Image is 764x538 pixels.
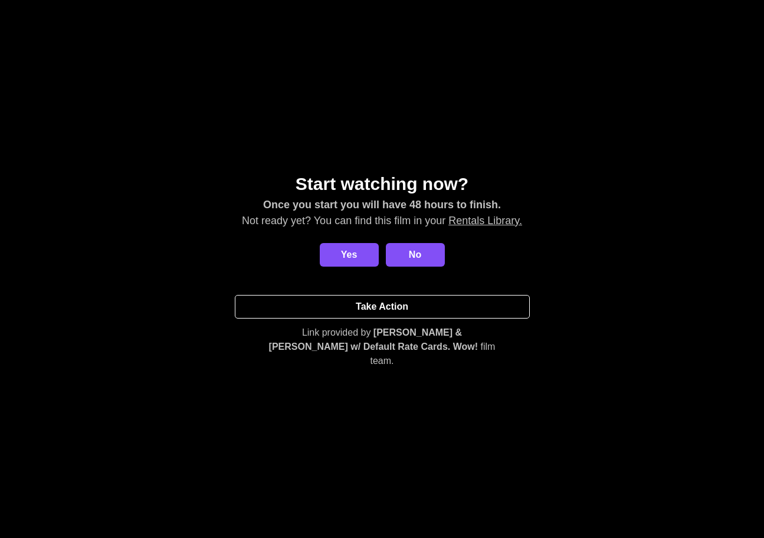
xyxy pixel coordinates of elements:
[386,243,445,267] a: No
[263,197,501,213] p: Once you start you will have 48 hours to finish.
[269,327,478,352] span: [PERSON_NAME] & [PERSON_NAME] w/ Default Rate Cards. Wow!
[242,213,522,229] p: Not ready yet? You can find this film in your
[448,215,522,227] a: Rentals Library.
[320,243,379,267] button: Yes
[264,326,500,368] p: Link provided by film team.
[296,170,468,197] p: Start watching now?
[235,295,530,319] a: Take Action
